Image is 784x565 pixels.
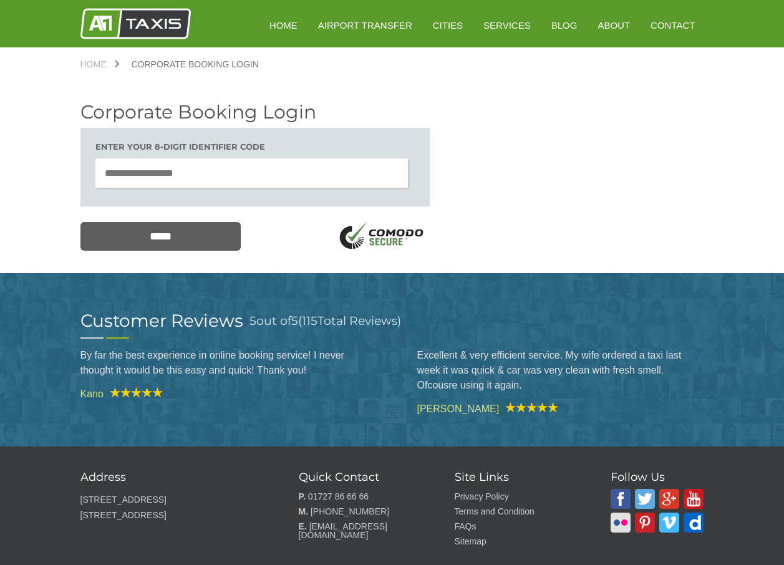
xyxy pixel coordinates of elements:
[104,387,163,397] img: A1 Taxis Review
[499,402,558,412] img: A1 Taxis Review
[455,536,486,546] a: Sitemap
[95,143,415,151] h3: Enter your 8-digit Identifier code
[424,10,472,41] a: Cities
[335,222,430,253] img: SSL Logo
[455,471,579,483] h3: Site Links
[611,489,631,509] img: A1 Taxis
[261,10,306,41] a: HOME
[249,314,256,328] span: 5
[455,521,477,531] a: FAQs
[417,339,704,402] blockquote: Excellent & very efficient service. My wife ordered a taxi last week it was quick & car was very ...
[80,339,367,387] blockquote: By far the best experience in online booking service! I never thought it would be this easy and q...
[308,491,369,501] a: 01727 86 66 66
[302,314,317,328] span: 115
[80,8,191,39] img: A1 Taxis
[291,314,298,328] span: 5
[299,471,423,483] h3: Quick Contact
[119,60,271,69] a: Corporate Booking Login
[455,506,535,516] a: Terms and Condition
[642,10,704,41] a: Contact
[299,506,309,516] strong: M.
[80,312,243,329] h2: Customer Reviews
[475,10,540,41] a: Services
[309,10,421,41] a: Airport Transfer
[299,491,306,501] strong: P.
[311,506,389,516] a: [PHONE_NUMBER]
[299,521,307,531] strong: E.
[80,103,430,122] h2: Corporate Booking Login
[589,10,639,41] a: About
[455,491,509,501] a: Privacy Policy
[611,471,704,483] h3: Follow Us
[80,387,367,399] cite: Kano
[249,312,401,330] h3: out of ( Total Reviews)
[80,492,268,523] p: [STREET_ADDRESS] [STREET_ADDRESS]
[80,60,119,69] a: Home
[543,10,586,41] a: Blog
[80,471,268,483] h3: Address
[417,402,704,414] cite: [PERSON_NAME]
[299,521,387,540] a: [EMAIL_ADDRESS][DOMAIN_NAME]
